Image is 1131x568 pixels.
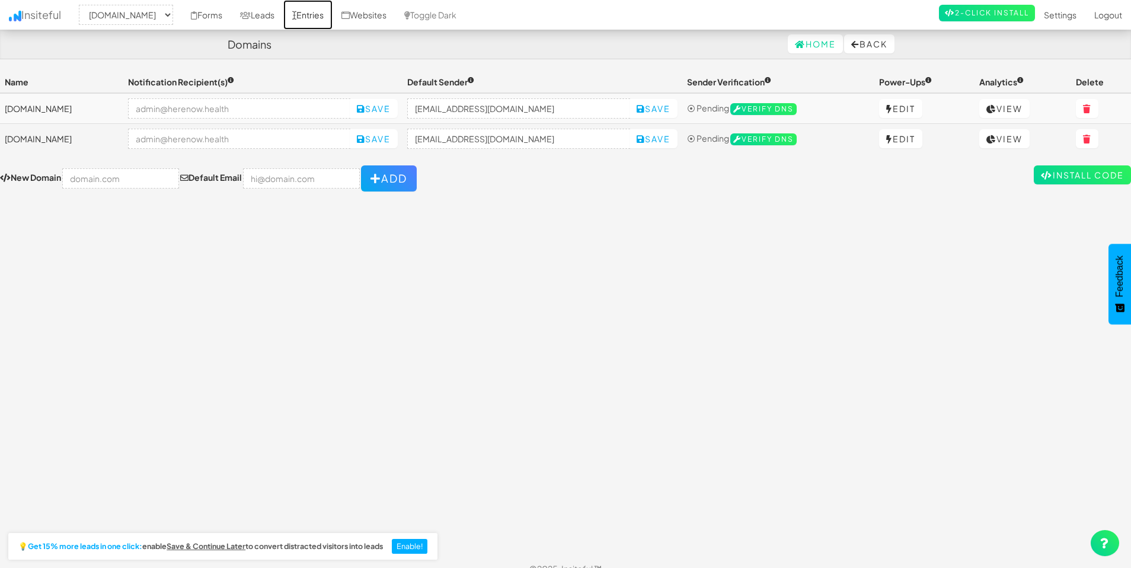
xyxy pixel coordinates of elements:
[730,103,797,113] a: Verify DNS
[687,103,729,113] span: ⦿ Pending
[630,129,678,148] button: Save
[350,129,398,148] button: Save
[788,34,843,53] a: Home
[1108,244,1131,324] button: Feedback - Show survey
[979,129,1030,148] a: View
[730,103,797,115] span: Verify DNS
[167,541,245,551] u: Save & Continue Later
[730,133,797,145] span: Verify DNS
[18,543,383,551] h2: 💡 enable to convert distracted visitors into leads
[167,543,245,551] a: Save & Continue Later
[180,171,242,183] label: Default Email
[350,99,398,118] button: Save
[1114,256,1125,297] span: Feedback
[361,165,417,192] button: Add
[228,39,271,50] h4: Domains
[939,5,1035,21] a: 2-Click Install
[879,99,922,118] a: Edit
[687,76,771,87] span: Sender Verification
[630,99,678,118] button: Save
[243,168,360,189] input: hi@domain.com
[730,133,797,143] a: Verify DNS
[407,98,630,119] input: hi@example.com
[62,168,179,189] input: domain.com
[128,98,351,119] input: admin@herenow.health
[979,99,1030,118] a: View
[128,129,351,149] input: admin@herenow.health
[879,76,932,87] span: Power-Ups
[1034,165,1131,184] a: Install Code
[128,76,234,87] span: Notification Recipient(s)
[28,543,142,551] strong: Get 15% more leads in one click:
[687,133,729,143] span: ⦿ Pending
[979,76,1024,87] span: Analytics
[844,34,894,53] button: Back
[879,129,922,148] a: Edit
[392,539,428,554] button: Enable!
[407,76,474,87] span: Default Sender
[9,11,21,21] img: icon.png
[1071,71,1131,93] th: Delete
[407,129,630,149] input: hi@example.com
